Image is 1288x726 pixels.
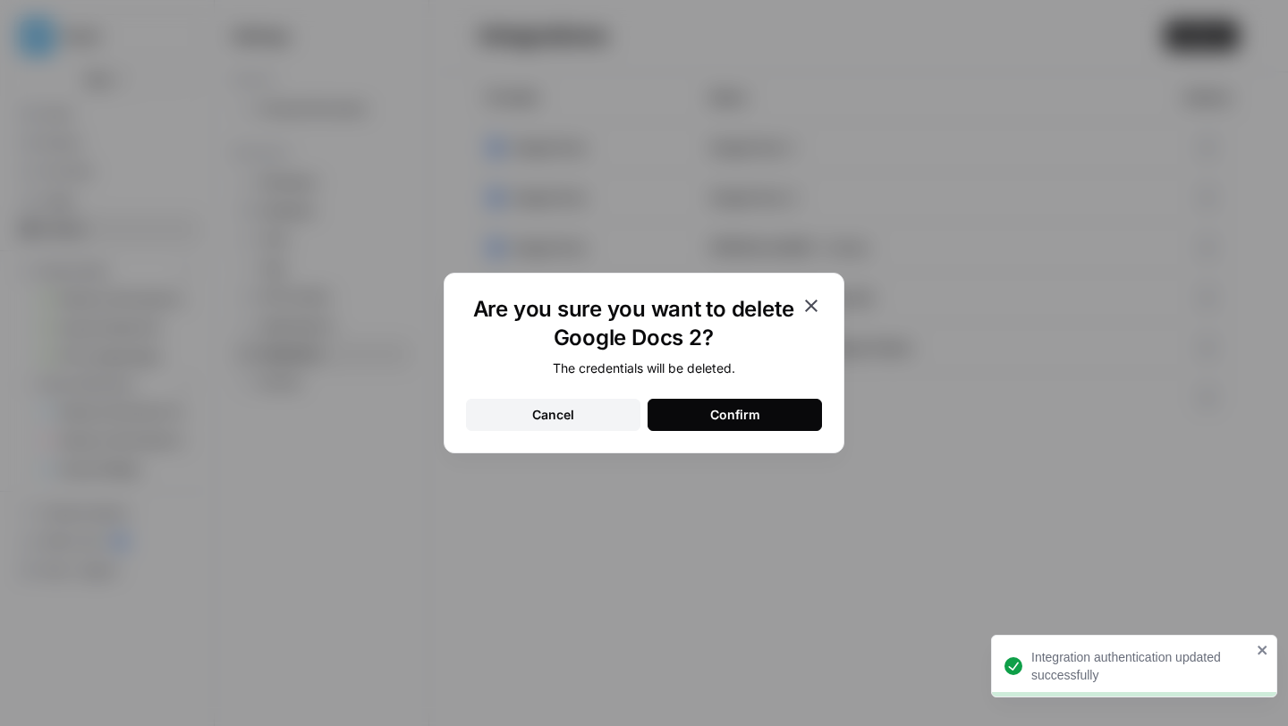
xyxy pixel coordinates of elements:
[466,295,801,352] h1: Are you sure you want to delete Google Docs 2?
[710,406,760,424] div: Confirm
[1257,643,1269,657] button: close
[532,406,574,424] div: Cancel
[648,399,822,431] button: Confirm
[466,359,822,377] div: The credentials will be deleted.
[466,399,640,431] button: Cancel
[1031,648,1251,684] div: Integration authentication updated successfully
